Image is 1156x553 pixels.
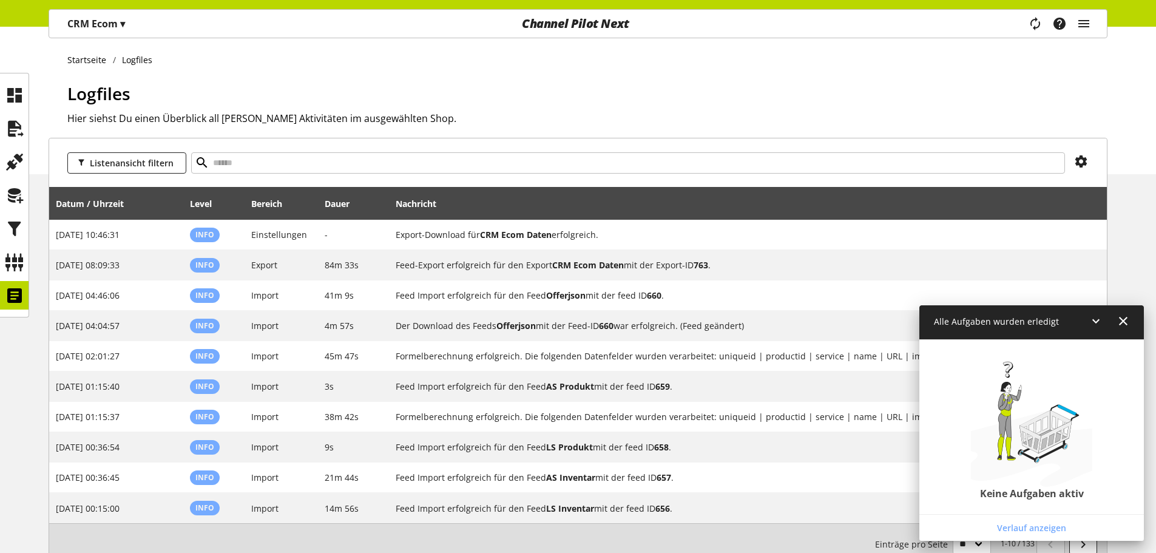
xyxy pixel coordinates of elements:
[480,229,552,240] b: CRM Ecom Daten
[875,538,953,551] span: Einträge pro Seite
[190,197,224,210] div: Level
[599,320,613,331] b: 660
[90,157,174,169] span: Listenansicht filtern
[67,82,130,105] span: Logfiles
[56,259,120,271] span: [DATE] 08:09:33
[396,441,1078,453] h2: Feed Import erfolgreich für den Feed LS Produkt mit der feed ID 658.
[251,350,279,362] span: Import
[325,350,359,362] span: 45m 47s
[546,441,593,453] b: LS Produkt
[195,229,214,240] span: Info
[56,320,120,331] span: [DATE] 04:04:57
[56,411,120,422] span: [DATE] 01:15:37
[195,442,214,452] span: Info
[251,229,307,240] span: Einstellungen
[546,381,594,392] b: AS Produkt
[195,472,214,483] span: Info
[934,316,1059,327] span: Alle Aufgaben wurden erledigt
[67,111,1107,126] h2: Hier siehst Du einen Überblick all [PERSON_NAME] Aktivitäten im ausgewählten Shop.
[67,152,186,174] button: Listenansicht filtern
[396,228,1078,241] h2: Export-Download für CRM Ecom Daten erfolgreich.
[195,290,214,300] span: Info
[396,191,1101,215] div: Nachricht
[396,380,1078,393] h2: Feed Import erfolgreich für den Feed AS Produkt mit der feed ID 659.
[251,381,279,392] span: Import
[67,53,113,66] a: Startseite
[396,502,1078,515] h2: Feed Import erfolgreich für den Feed LS Inventar mit der feed ID 656.
[546,472,595,483] b: AS Inventar
[396,319,1078,332] h2: Der Download des Feeds Offerjson mit der Feed-ID 660 war erfolgreich. (Feed geändert)
[67,16,125,31] p: CRM Ecom
[251,290,279,301] span: Import
[396,259,1078,271] h2: Feed-Export erfolgreich für den Export CRM Ecom Daten mit der Export-ID 763.
[251,411,279,422] span: Import
[56,503,120,514] span: [DATE] 00:15:00
[56,197,136,210] div: Datum / Uhrzeit
[251,441,279,453] span: Import
[325,411,359,422] span: 38m 42s
[655,503,670,514] b: 656
[325,290,354,301] span: 41m 9s
[654,441,669,453] b: 658
[325,503,359,514] span: 14m 56s
[325,472,359,483] span: 21m 44s
[997,521,1066,534] span: Verlauf anzeigen
[56,350,120,362] span: [DATE] 02:01:27
[647,290,661,301] b: 660
[546,290,586,301] b: Offerjson
[195,381,214,392] span: Info
[56,472,120,483] span: [DATE] 00:36:45
[195,412,214,422] span: Info
[251,259,277,271] span: Export
[325,197,362,210] div: Dauer
[922,517,1141,538] a: Verlauf anzeigen
[195,503,214,513] span: Info
[552,259,624,271] b: CRM Ecom Daten
[496,320,536,331] b: Offerjson
[325,259,359,271] span: 84m 33s
[251,320,279,331] span: Import
[251,472,279,483] span: Import
[195,351,214,361] span: Info
[396,350,1078,362] h2: Formelberechnung erfolgreich. Die folgenden Datenfelder wurden verarbeitet: uniqueid | productid ...
[396,471,1078,484] h2: Feed Import erfolgreich für den Feed AS Inventar mit der feed ID 657.
[56,229,120,240] span: [DATE] 10:46:31
[980,487,1084,500] h2: Keine Aufgaben aktiv
[56,290,120,301] span: [DATE] 04:46:06
[396,410,1078,423] h2: Formelberechnung erfolgreich. Die folgenden Datenfelder wurden verarbeitet: uniqueid | productid ...
[325,381,334,392] span: 3s
[251,503,279,514] span: Import
[657,472,671,483] b: 657
[195,260,214,270] span: Info
[546,503,594,514] b: LS Inventar
[49,9,1107,38] nav: main navigation
[325,441,334,453] span: 9s
[694,259,708,271] b: 763
[56,381,120,392] span: [DATE] 01:15:40
[396,289,1078,302] h2: Feed Import erfolgreich für den Feed Offerjson mit der feed ID 660.
[56,441,120,453] span: [DATE] 00:36:54
[655,381,670,392] b: 659
[120,17,125,30] span: ▾
[325,320,354,331] span: 4m 57s
[195,321,214,331] span: Info
[251,197,294,210] div: Bereich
